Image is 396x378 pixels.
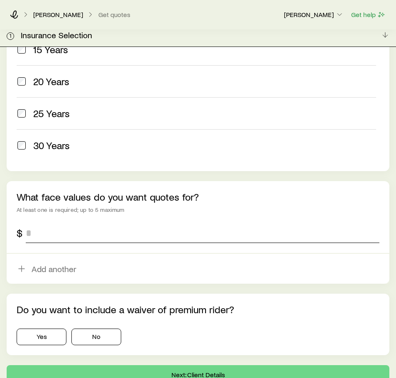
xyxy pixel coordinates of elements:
button: Add another [7,254,389,284]
p: [PERSON_NAME] [284,10,344,19]
div: $ [17,227,22,239]
button: Get help [351,10,386,20]
input: 25 Years [17,109,26,118]
button: [PERSON_NAME] [284,10,344,20]
button: Yes [17,329,66,345]
button: No [71,329,121,345]
input: 15 Years [17,45,26,54]
span: 20 Years [33,76,69,87]
button: Get quotes [98,11,131,19]
div: At least one is required; up to 5 maximum [17,206,379,213]
label: What face values do you want quotes for? [17,191,199,203]
p: Do you want to include a waiver of premium rider? [17,304,379,315]
input: 30 Years [17,141,26,150]
span: 15 Years [33,44,68,55]
span: 30 Years [33,140,70,151]
input: 20 Years [17,77,26,86]
span: 25 Years [33,108,70,119]
p: [PERSON_NAME] [33,10,83,19]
